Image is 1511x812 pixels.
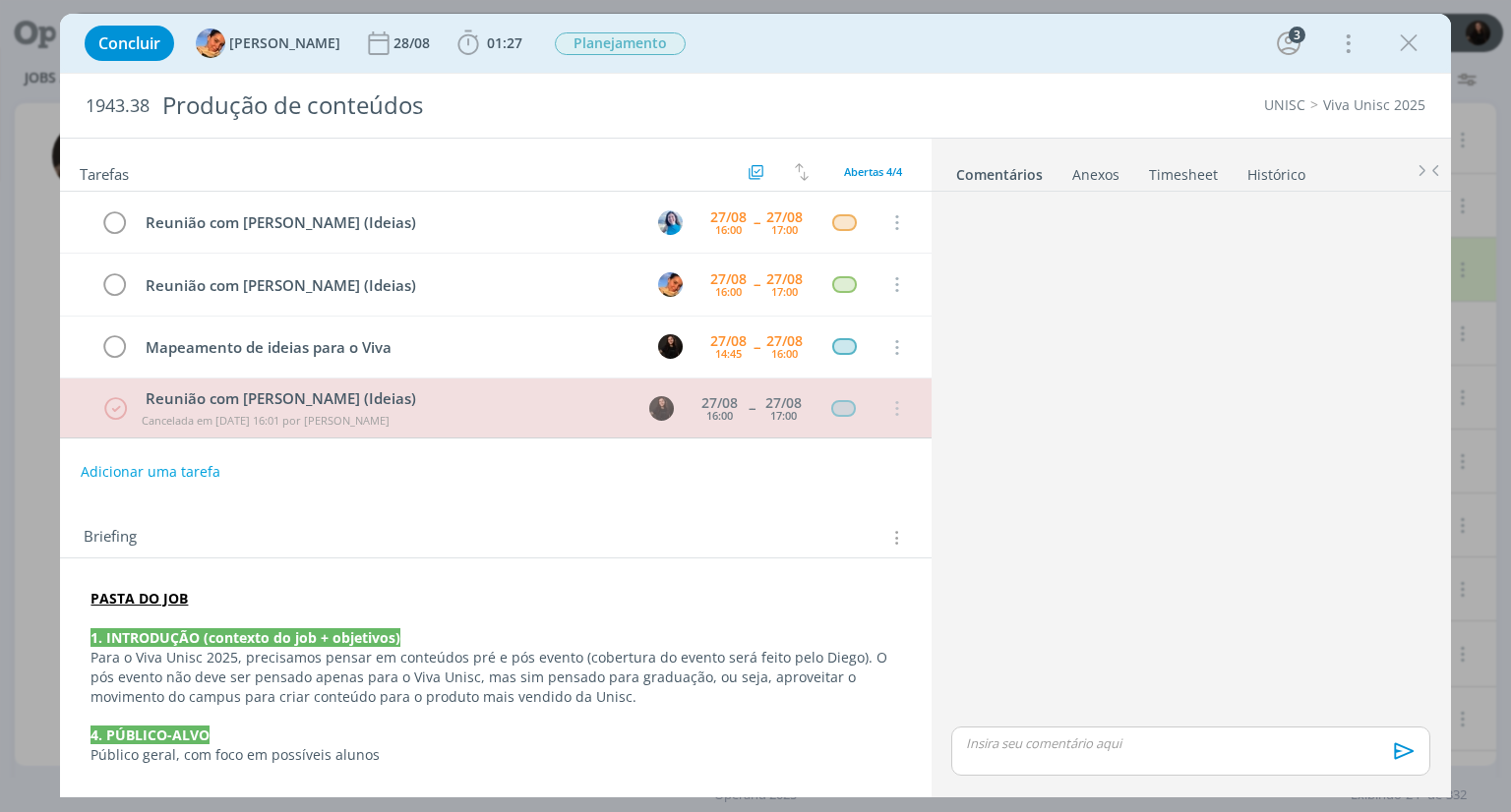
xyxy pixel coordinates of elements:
[137,273,639,298] div: Reunião com [PERSON_NAME] (Ideias)
[85,26,174,61] button: Concluir
[554,31,687,56] button: Planejamento
[754,277,759,291] span: --
[1246,156,1306,185] a: Histórico
[754,340,759,354] span: --
[770,410,797,421] div: 17:00
[710,334,747,348] div: 27/08
[766,334,803,348] div: 27/08
[84,525,137,551] span: Briefing
[658,210,683,235] img: E
[766,210,803,224] div: 27/08
[1072,165,1119,185] div: Anexos
[706,410,733,421] div: 16:00
[1273,28,1304,59] button: 3
[658,272,683,297] img: L
[393,36,434,50] div: 28/08
[86,95,150,117] span: 1943.38
[487,33,522,52] span: 01:27
[656,269,686,299] button: L
[196,29,225,58] img: L
[80,160,129,184] span: Tarefas
[142,413,390,428] span: Cancelada em [DATE] 16:01 por [PERSON_NAME]
[749,401,755,415] span: --
[196,29,340,58] button: L[PERSON_NAME]
[844,164,902,179] span: Abertas 4/4
[229,36,340,50] span: [PERSON_NAME]
[710,272,747,286] div: 27/08
[710,210,747,224] div: 27/08
[1289,27,1305,43] div: 3
[1264,95,1305,114] a: UNISC
[1323,95,1425,114] a: Viva Unisc 2025
[955,156,1044,185] a: Comentários
[98,35,160,51] span: Concluir
[795,163,809,181] img: arrow-down-up.svg
[715,224,742,235] div: 16:00
[715,348,742,359] div: 14:45
[91,745,900,765] p: Público geral, com foco em possíveis alunos
[771,224,798,235] div: 17:00
[1148,156,1219,185] a: Timesheet
[91,725,210,744] strong: 4. PÚBLICO-ALVO
[715,286,742,297] div: 16:00
[137,335,639,360] div: Mapeamento de ideias para o Viva
[138,387,632,410] div: Reunião com [PERSON_NAME] (Ideias)
[658,334,683,359] img: S
[701,396,738,410] div: 27/08
[91,628,400,647] strong: 1. INTRODUÇÃO (contexto do job + objetivos)
[555,32,686,55] span: Planejamento
[754,215,759,229] span: --
[656,332,686,362] button: S
[91,589,188,608] a: PASTA DO JOB
[91,648,900,707] p: Para o Viva Unisc 2025, precisamos pensar em conteúdos pré e pós evento (cobertura do evento será...
[153,82,859,130] div: Produção de conteúdos
[453,28,527,59] button: 01:27
[771,286,798,297] div: 17:00
[60,14,1450,797] div: dialog
[137,210,639,235] div: Reunião com [PERSON_NAME] (Ideias)
[771,348,798,359] div: 16:00
[765,396,802,410] div: 27/08
[80,454,221,490] button: Adicionar uma tarefa
[656,207,686,237] button: E
[766,272,803,286] div: 27/08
